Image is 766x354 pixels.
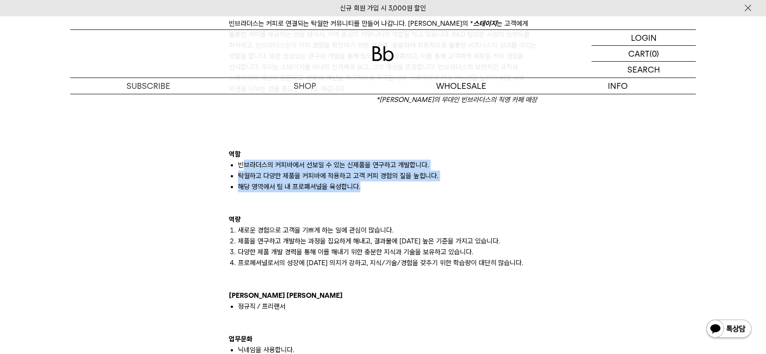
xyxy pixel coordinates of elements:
p: WHOLESALE [383,78,539,94]
p: (0) [650,46,659,61]
a: SHOP [227,78,383,94]
img: 카카오톡 채널 1:1 채팅 버튼 [705,319,752,340]
p: CART [628,46,650,61]
li: 새로운 경험으로 고객을 기쁘게 하는 일에 관심이 많습니다. [238,225,537,236]
a: CART (0) [591,46,696,62]
p: INFO [539,78,696,94]
li: 제품을 연구하고 개발하는 과정을 집요하게 해내고, 결과물에 [DATE] 높은 기준을 가지고 있습니다. [238,236,537,247]
a: SUBSCRIBE [70,78,227,94]
i: *[PERSON_NAME]의 무대인 빈브라더스의 직영 카페 매장 [376,96,537,104]
b: 업무문화 [229,335,252,343]
a: 신규 회원 가입 시 3,000원 할인 [340,4,426,12]
a: LOGIN [591,30,696,46]
b: 역량 [229,215,241,223]
p: SEARCH [627,62,660,78]
li: 정규직 / 프리랜서 [238,301,537,312]
li: 다양한 제품 개발 경력을 통해 이를 해내기 위한 충분한 지식과 기술을 보유하고 있습니다. [238,247,537,257]
li: 해당 영역에서 팀 내 프로패셔널을 육성합니다. [238,181,537,192]
li: 탁월하고 다양한 제품을 커피바에 적용하고 고객 커피 경험의 질을 높힙니다. [238,170,537,181]
p: LOGIN [631,30,657,45]
b: [PERSON_NAME] [PERSON_NAME] [229,291,343,300]
b: 역할 [229,150,241,158]
li: 빈브라더스의 커피바에서 선보일 수 있는 신제품을 연구하고 개발합니다. [238,160,537,170]
img: 로고 [372,46,394,61]
li: 프로페셔널로서의 성장에 [DATE] 의지가 강하고, 지식/기술/경험을 갖추기 위한 학습량이 대단히 많습니다. [238,257,537,268]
